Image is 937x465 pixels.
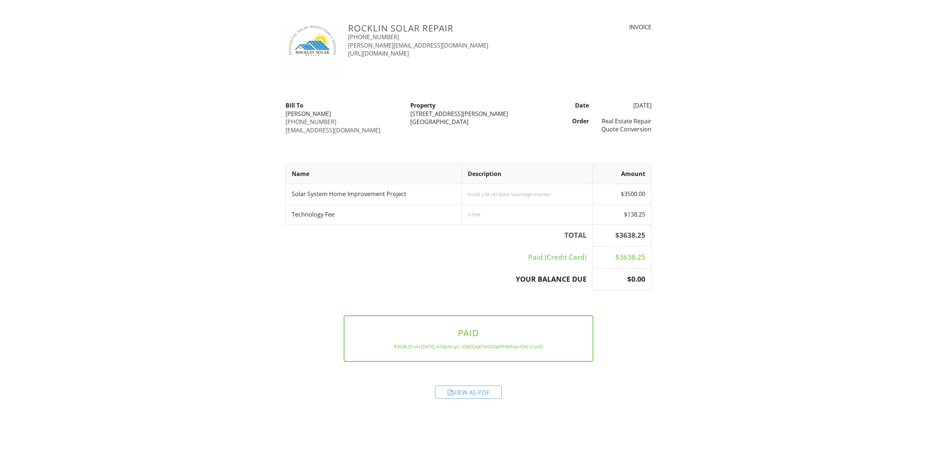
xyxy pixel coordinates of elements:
th: Description [462,164,593,184]
div: 3.95% [468,211,587,217]
strong: Property [410,101,436,109]
strong: Bill To [285,101,303,109]
th: Amount [593,164,652,184]
th: Name [286,164,462,184]
td: Technology Fee [286,204,462,224]
div: Real Estate Repair Quote Conversion [593,117,656,134]
h3: Rocklin Solar Repair [348,23,558,33]
th: YOUR BALANCE DUE [286,268,593,290]
div: [DATE] [593,101,656,109]
h3: PAID [356,328,581,338]
td: $3500.00 [593,184,652,204]
a: View as PDF [436,390,502,398]
a: [PERSON_NAME][EMAIL_ADDRESS][DOMAIN_NAME] [348,41,488,49]
div: INVOICE [567,23,652,31]
div: Install a 6k HD Wave Solaredge inverter [468,191,587,197]
div: Order [531,117,594,125]
th: $3638.25 [593,225,652,247]
a: [PHONE_NUMBER] [285,118,336,126]
div: [GEOGRAPHIC_DATA] [410,118,526,126]
div: $3638.25 on [DATE] 4:58pm (pi_3SB2QqK7snlDGpRF0bhao15A) (Card) [356,344,581,349]
td: $3638.25 [593,247,652,269]
a: [PHONE_NUMBER] [348,33,399,41]
div: [STREET_ADDRESS][PERSON_NAME] [410,110,526,118]
span: Solar System Home Improvement Project [292,190,406,198]
div: View as PDF [436,386,502,399]
a: [URL][DOMAIN_NAME] [348,49,409,57]
div: [PERSON_NAME] [285,110,402,118]
div: Date [531,101,594,109]
td: Paid (Credit Card) [286,247,593,269]
img: Round_Stickers_Logo_%282%29.jpg [285,23,339,77]
th: TOTAL [286,225,593,247]
td: $138.25 [593,204,652,224]
a: [EMAIL_ADDRESS][DOMAIN_NAME] [285,126,380,134]
th: $0.00 [593,268,652,290]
